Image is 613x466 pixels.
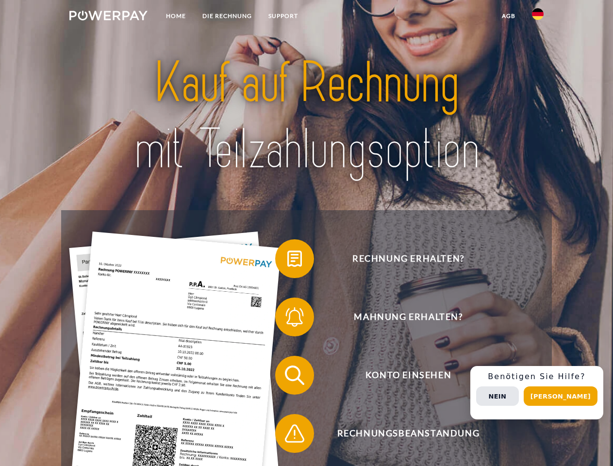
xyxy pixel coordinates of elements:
span: Rechnung erhalten? [289,239,527,278]
button: Rechnungsbeanstandung [275,414,528,453]
img: qb_bell.svg [282,305,307,329]
h3: Benötigen Sie Hilfe? [476,372,597,382]
img: qb_bill.svg [282,247,307,271]
img: title-powerpay_de.svg [93,47,520,186]
img: qb_search.svg [282,363,307,387]
img: de [532,8,544,20]
img: logo-powerpay-white.svg [69,11,148,20]
span: Mahnung erhalten? [289,298,527,336]
a: DIE RECHNUNG [194,7,260,25]
button: Konto einsehen [275,356,528,395]
span: Konto einsehen [289,356,527,395]
div: Schnellhilfe [470,366,603,419]
button: [PERSON_NAME] [524,386,597,406]
a: SUPPORT [260,7,306,25]
button: Mahnung erhalten? [275,298,528,336]
button: Rechnung erhalten? [275,239,528,278]
a: agb [494,7,524,25]
span: Rechnungsbeanstandung [289,414,527,453]
img: qb_warning.svg [282,421,307,446]
a: Home [158,7,194,25]
button: Nein [476,386,519,406]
